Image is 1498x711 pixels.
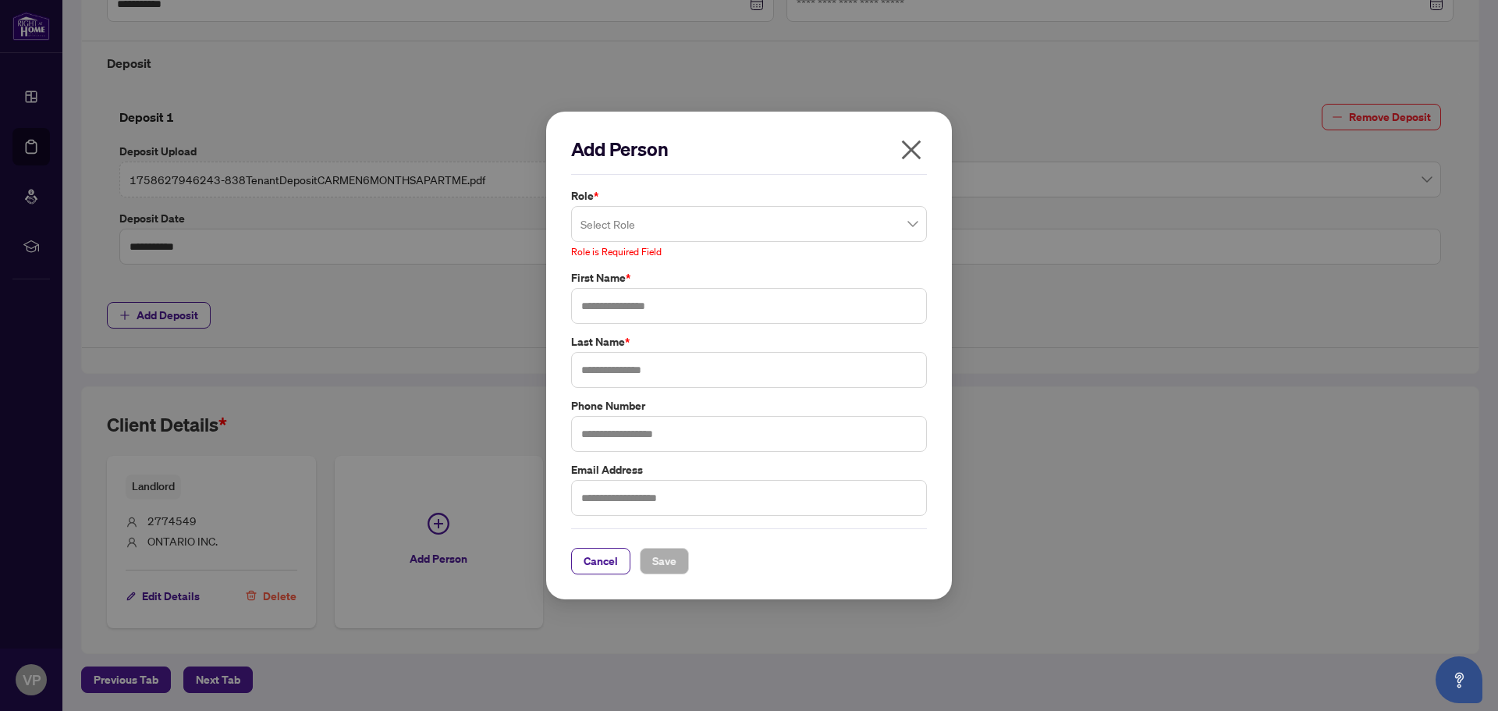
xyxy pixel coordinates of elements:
[571,461,927,478] label: Email Address
[571,246,662,258] span: Role is Required Field
[571,269,927,286] label: First Name
[571,137,927,162] h2: Add Person
[640,548,689,574] button: Save
[571,333,927,350] label: Last Name
[571,187,927,204] label: Role
[1436,656,1482,703] button: Open asap
[899,137,924,162] span: close
[584,549,618,574] span: Cancel
[571,397,927,414] label: Phone Number
[571,548,630,574] button: Cancel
